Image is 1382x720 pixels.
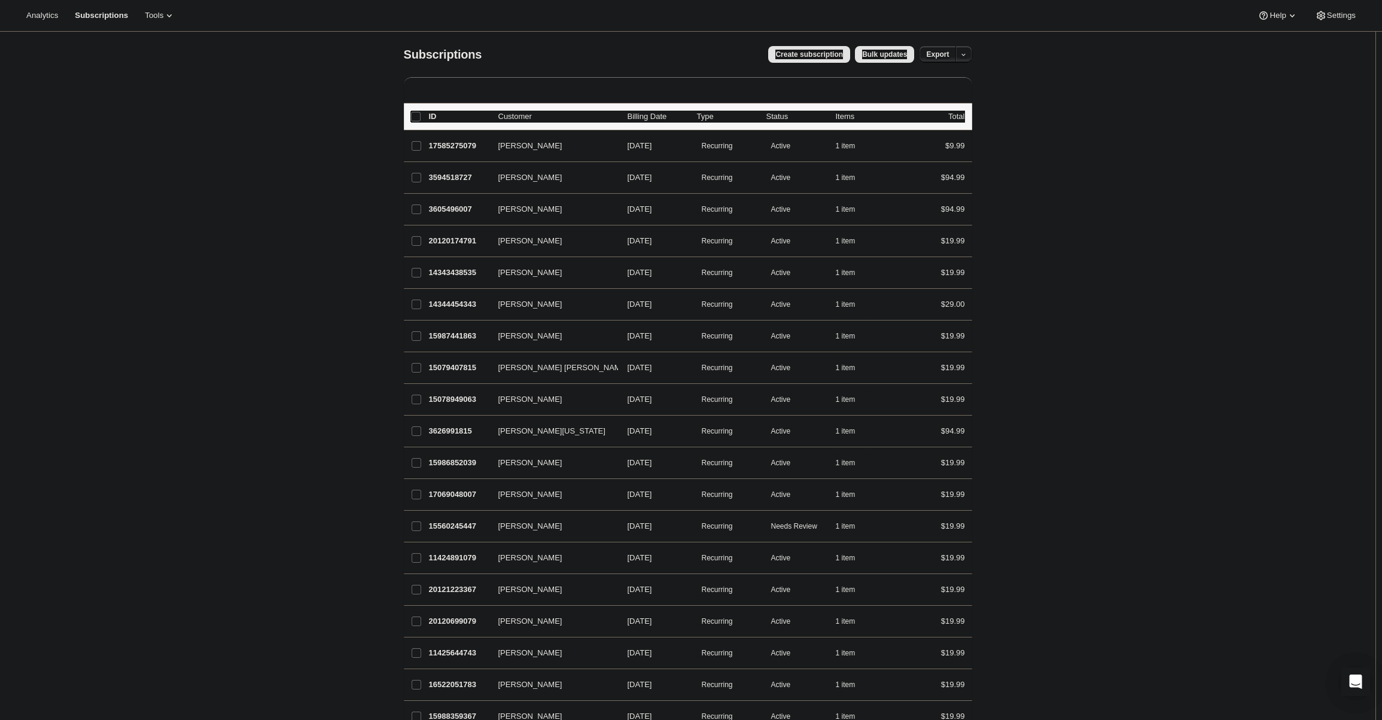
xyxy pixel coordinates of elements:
[429,489,489,501] p: 17069048007
[498,267,562,279] span: [PERSON_NAME]
[836,648,856,658] span: 1 item
[836,395,856,404] span: 1 item
[498,362,628,374] span: [PERSON_NAME] [PERSON_NAME]
[766,111,826,123] p: Status
[836,236,856,246] span: 1 item
[702,617,733,626] span: Recurring
[941,553,965,562] span: $19.99
[429,550,965,566] div: 11424891079[PERSON_NAME][DATE]SuccessRecurringSuccessActive1 item$19.99
[429,584,489,596] p: 20121223367
[941,205,965,213] span: $94.99
[429,454,965,471] div: 15986852039[PERSON_NAME][DATE]SuccessRecurringSuccessActive1 item$19.99
[628,426,652,435] span: [DATE]
[771,458,791,468] span: Active
[702,395,733,404] span: Recurring
[836,201,869,218] button: 1 item
[491,295,611,314] button: [PERSON_NAME]
[429,391,965,408] div: 15078949063[PERSON_NAME][DATE]SuccessRecurringSuccessActive1 item$19.99
[836,680,856,690] span: 1 item
[771,490,791,499] span: Active
[628,141,652,150] span: [DATE]
[1270,11,1286,20] span: Help
[836,300,856,309] span: 1 item
[628,490,652,499] span: [DATE]
[836,458,856,468] span: 1 item
[498,330,562,342] span: [PERSON_NAME]
[702,585,733,594] span: Recurring
[702,141,733,151] span: Recurring
[491,548,611,568] button: [PERSON_NAME]
[941,268,965,277] span: $19.99
[498,172,562,184] span: [PERSON_NAME]
[836,585,856,594] span: 1 item
[19,7,65,24] button: Analytics
[771,521,817,531] span: Needs Review
[491,358,611,377] button: [PERSON_NAME] [PERSON_NAME]
[836,264,869,281] button: 1 item
[429,423,965,440] div: 3626991815[PERSON_NAME][US_STATE][DATE]SuccessRecurringSuccessActive1 item$94.99
[429,613,965,630] div: 20120699079[PERSON_NAME][DATE]SuccessRecurringSuccessActive1 item$19.99
[429,520,489,532] p: 15560245447
[429,169,965,186] div: 3594518727[PERSON_NAME][DATE]SuccessRecurringSuccessActive1 item$94.99
[702,205,733,214] span: Recurring
[941,617,965,626] span: $19.99
[941,458,965,467] span: $19.99
[628,300,652,309] span: [DATE]
[771,363,791,373] span: Active
[702,490,733,499] span: Recurring
[498,111,618,123] p: Customer
[429,140,489,152] p: 17585275079
[1308,7,1363,24] button: Settings
[429,264,965,281] div: 14343438535[PERSON_NAME][DATE]SuccessRecurringSuccessActive1 item$19.99
[498,679,562,691] span: [PERSON_NAME]
[771,426,791,436] span: Active
[429,330,489,342] p: 15987441863
[628,268,652,277] span: [DATE]
[491,517,611,536] button: [PERSON_NAME]
[429,203,489,215] p: 3605496007
[498,393,562,405] span: [PERSON_NAME]
[429,111,489,123] p: ID
[628,111,687,123] p: Billing Date
[429,111,965,123] div: IDCustomerBilling DateTypeStatusItemsTotal
[1327,11,1356,20] span: Settings
[855,46,914,63] button: Bulk updates
[771,205,791,214] span: Active
[836,391,869,408] button: 1 item
[429,172,489,184] p: 3594518727
[68,7,135,24] button: Subscriptions
[702,458,733,468] span: Recurring
[628,617,652,626] span: [DATE]
[429,457,489,469] p: 15986852039
[429,615,489,627] p: 20120699079
[491,390,611,409] button: [PERSON_NAME]
[138,7,182,24] button: Tools
[771,300,791,309] span: Active
[26,11,58,20] span: Analytics
[628,648,652,657] span: [DATE]
[941,173,965,182] span: $94.99
[702,331,733,341] span: Recurring
[836,233,869,249] button: 1 item
[1341,667,1370,696] div: Open Intercom Messenger
[771,236,791,246] span: Active
[429,581,965,598] div: 20121223367[PERSON_NAME][DATE]SuccessRecurringSuccessActive1 item$19.99
[429,393,489,405] p: 15078949063
[429,359,965,376] div: 15079407815[PERSON_NAME] [PERSON_NAME][DATE]SuccessRecurringSuccessActive1 item$19.99
[429,647,489,659] p: 11425644743
[702,236,733,246] span: Recurring
[491,200,611,219] button: [PERSON_NAME]
[628,585,652,594] span: [DATE]
[628,173,652,182] span: [DATE]
[429,267,489,279] p: 14343438535
[702,426,733,436] span: Recurring
[775,50,843,59] span: Create subscription
[429,233,965,249] div: 20120174791[PERSON_NAME][DATE]SuccessRecurringSuccessActive1 item$19.99
[498,520,562,532] span: [PERSON_NAME]
[836,553,856,563] span: 1 item
[771,173,791,182] span: Active
[491,485,611,504] button: [PERSON_NAME]
[498,235,562,247] span: [PERSON_NAME]
[836,205,856,214] span: 1 item
[498,584,562,596] span: [PERSON_NAME]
